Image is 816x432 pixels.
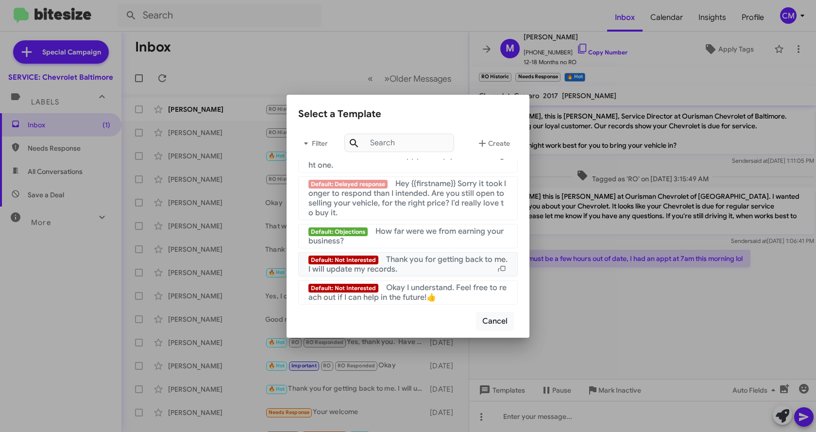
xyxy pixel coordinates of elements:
[298,135,329,152] span: Filter
[476,312,514,330] button: Cancel
[298,132,329,155] button: Filter
[308,180,388,189] span: Default: Delayed response
[308,283,507,302] span: Okay I understand. Feel free to reach out if I can help in the future!👍
[308,284,378,293] span: Default: Not Interested
[308,226,504,246] span: How far were we from earning your business?
[308,227,368,236] span: Default: Objections
[469,132,518,155] button: Create
[344,134,454,152] input: Search
[308,256,378,264] span: Default: Not Interested
[476,135,510,152] span: Create
[308,179,506,218] span: Hey {{firstname}} Sorry it took longer to respond than I intended. Are you still open to selling ...
[298,106,518,122] div: Select a Template
[308,255,508,274] span: Thank you for getting back to me. I will update my records.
